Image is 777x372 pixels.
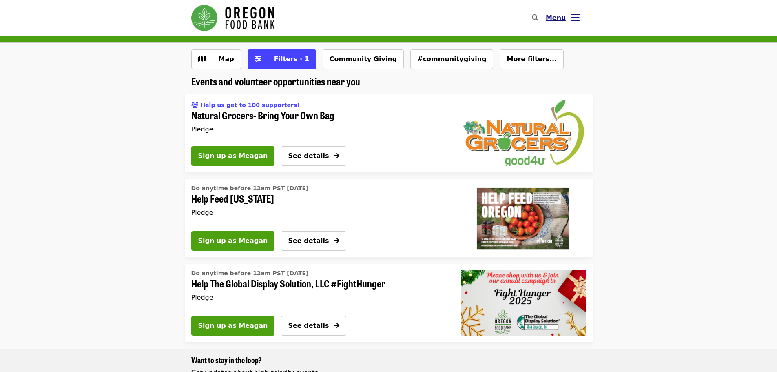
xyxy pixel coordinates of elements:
i: arrow-right icon [334,322,339,330]
i: map icon [198,55,206,63]
button: See details [281,146,346,166]
span: Help us get to 100 supporters! [200,102,299,108]
button: See details [281,316,346,336]
span: Pledge [191,294,213,301]
input: Search [543,8,550,28]
span: Sign up as Meagan [198,151,268,161]
span: See details [288,322,329,330]
button: Show map view [191,49,241,69]
a: See details for "Help The Global Display Solution, LLC #FightHunger" [191,267,442,306]
span: Pledge [191,209,213,216]
span: Help The Global Display Solution, LLC #FightHunger [191,278,442,290]
button: Sign up as Meagan [191,316,275,336]
a: See details for "Help Feed Oregon" [191,182,442,221]
a: See details for "Natural Grocers- Bring Your Own Bag" [191,97,442,138]
span: Sign up as Meagan [198,321,268,331]
i: bars icon [571,12,580,24]
span: Menu [546,14,566,22]
span: Events and volunteer opportunities near you [191,74,360,88]
i: users icon [191,102,199,109]
span: Natural Grocers- Bring Your Own Bag [191,109,442,121]
img: Help Feed Oregon organized by Oregon Food Bank [461,185,586,251]
span: Do anytime before 12am PST [DATE] [191,185,309,192]
button: Toggle account menu [539,8,586,28]
span: Map [219,55,234,63]
i: arrow-right icon [334,237,339,245]
span: Filters · 1 [274,55,309,63]
i: arrow-right icon [334,152,339,160]
span: See details [288,237,329,245]
i: sliders-h icon [255,55,261,63]
span: More filters... [507,55,557,63]
a: Natural Grocers- Bring Your Own Bag [455,94,593,172]
span: Do anytime before 12am PST [DATE] [191,270,309,276]
button: More filters... [500,49,564,69]
button: Sign up as Meagan [191,231,275,251]
a: Help The Global Display Solution, LLC #FightHunger [455,264,593,342]
button: Sign up as Meagan [191,146,275,166]
img: Help The Global Display Solution, LLC #FightHunger organized by Oregon Food Bank [461,270,586,336]
span: Pledge [191,125,213,133]
span: Want to stay in the loop? [191,354,262,365]
img: Natural Grocers- Bring Your Own Bag organized by Oregon Food Bank [461,100,586,166]
img: Oregon Food Bank - Home [191,5,274,31]
button: Community Giving [323,49,404,69]
span: See details [288,152,329,160]
i: search icon [532,14,538,22]
span: Help Feed [US_STATE] [191,193,442,205]
span: Sign up as Meagan [198,236,268,246]
button: Filters (1 selected) [248,49,316,69]
a: Help Feed Oregon [455,179,593,257]
button: #communitygiving [410,49,493,69]
button: See details [281,231,346,251]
